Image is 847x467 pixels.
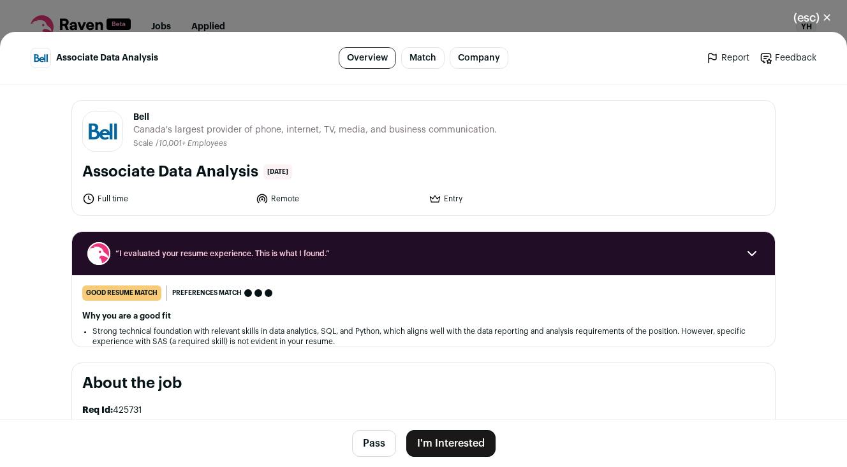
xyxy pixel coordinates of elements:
a: Overview [339,47,396,69]
h2: About the job [82,373,765,394]
h2: Why you are a good fit [82,311,765,321]
button: Close modal [778,4,847,32]
li: Remote [256,192,422,205]
li: Full time [82,192,248,205]
strong: Req Id: [82,406,113,415]
a: Report [706,52,749,64]
span: Preferences match [172,287,242,299]
div: good resume match [82,285,161,301]
img: 09e7aeeb150481e90f8a06f512141120f7a1e44ab73635dcd7acd147f0bbe06f.jpg [83,111,122,151]
img: 09e7aeeb150481e90f8a06f512141120f7a1e44ab73635dcd7acd147f0bbe06f.jpg [31,48,50,68]
span: 10,001+ Employees [159,140,227,147]
a: Feedback [760,52,816,64]
h1: Associate Data Analysis [82,162,258,182]
a: Company [450,47,508,69]
li: Strong technical foundation with relevant skills in data analytics, SQL, and Python, which aligns... [92,326,755,347]
span: Canada's largest provider of phone, internet, TV, media, and business communication. [133,124,497,136]
a: Match [401,47,445,69]
button: I'm Interested [406,430,496,457]
span: “I evaluated your resume experience. This is what I found.” [115,248,732,259]
li: / [156,139,227,148]
li: Entry [429,192,594,205]
span: [DATE] [263,164,292,180]
li: Scale [133,139,156,148]
span: Associate Data Analysis [56,52,158,64]
button: Pass [352,430,396,457]
span: Bell [133,111,497,124]
p: 425731 [82,404,765,417]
